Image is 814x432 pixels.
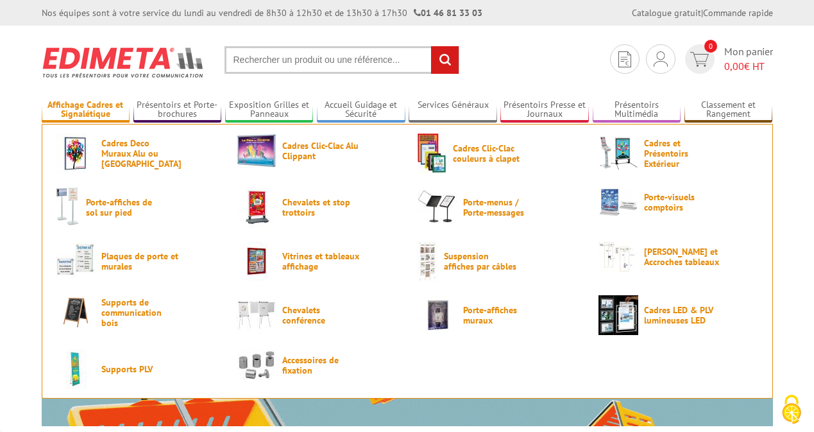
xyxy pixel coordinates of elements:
[598,295,638,335] img: Cadres LED & PLV lumineuses LED
[704,40,717,53] span: 0
[724,60,744,73] span: 0,00
[56,241,96,281] img: Plaques de porte et murales
[598,241,759,272] a: [PERSON_NAME] et Accroches tableaux
[225,99,314,121] a: Exposition Grilles et Panneaux
[56,187,80,227] img: Porte-affiches de sol sur pied
[644,138,721,169] span: Cadres et Présentoirs Extérieur
[237,187,397,227] a: Chevalets et stop trottoirs
[444,251,521,272] span: Suspension affiches par câbles
[282,141,359,161] span: Cadres Clic-Clac Alu Clippant
[101,138,178,169] span: Cadres Deco Muraux Alu ou [GEOGRAPHIC_DATA]
[237,134,397,168] a: Cadres Clic-Clac Alu Clippant
[101,297,178,328] span: Supports de communication bois
[431,46,459,74] input: rechercher
[237,241,397,281] a: Vitrines et tableaux affichage
[56,134,96,173] img: Cadres Deco Muraux Alu ou Bois
[237,187,276,227] img: Chevalets et stop trottoirs
[644,192,721,212] span: Porte-visuels comptoirs
[86,197,163,218] span: Porte-affiches de sol sur pied
[42,6,482,19] div: Nos équipes sont à votre service du lundi au vendredi de 8h30 à 12h30 et de 13h30 à 17h30
[632,7,701,19] a: Catalogue gratuit
[282,305,359,325] span: Chevalets conférence
[282,197,359,218] span: Chevalets et stop trottoirs
[644,305,721,325] span: Cadres LED & PLV lumineuses LED
[237,349,397,381] a: Accessoires de fixation
[237,134,276,168] img: Cadres Clic-Clac Alu Clippant
[418,295,457,335] img: Porte-affiches muraux
[703,7,773,19] a: Commande rapide
[56,241,216,281] a: Plaques de porte et murales
[225,46,459,74] input: Rechercher un produit ou une référence...
[418,295,578,335] a: Porte-affiches muraux
[463,305,540,325] span: Porte-affiches muraux
[598,134,759,173] a: Cadres et Présentoirs Extérieur
[418,134,447,173] img: Cadres Clic-Clac couleurs à clapet
[690,52,709,67] img: devis rapide
[776,393,808,426] img: Cookies (fenêtre modale)
[598,134,638,173] img: Cadres et Présentoirs Extérieur
[593,99,681,121] a: Présentoirs Multimédia
[282,355,359,376] span: Accessoires de fixation
[618,51,631,67] img: devis rapide
[418,241,578,281] a: Suspension affiches par câbles
[56,349,216,389] a: Supports PLV
[684,99,773,121] a: Classement et Rangement
[42,99,130,121] a: Affichage Cadres et Signalétique
[418,187,578,227] a: Porte-menus / Porte-messages
[409,99,497,121] a: Services Généraux
[769,388,814,432] button: Cookies (fenêtre modale)
[632,6,773,19] div: |
[598,241,638,272] img: Cimaises et Accroches tableaux
[237,241,276,281] img: Vitrines et tableaux affichage
[453,143,530,164] span: Cadres Clic-Clac couleurs à clapet
[56,295,96,329] img: Supports de communication bois
[56,134,216,173] a: Cadres Deco Muraux Alu ou [GEOGRAPHIC_DATA]
[598,187,638,217] img: Porte-visuels comptoirs
[418,241,438,281] img: Suspension affiches par câbles
[654,51,668,67] img: devis rapide
[133,99,222,121] a: Présentoirs et Porte-brochures
[101,364,178,374] span: Supports PLV
[500,99,589,121] a: Présentoirs Presse et Journaux
[598,187,759,217] a: Porte-visuels comptoirs
[56,349,96,389] img: Supports PLV
[598,295,759,335] a: Cadres LED & PLV lumineuses LED
[724,44,773,74] span: Mon panier
[414,7,482,19] strong: 01 46 81 33 03
[463,197,540,218] span: Porte-menus / Porte-messages
[237,295,276,335] img: Chevalets conférence
[282,251,359,272] span: Vitrines et tableaux affichage
[56,187,216,227] a: Porte-affiches de sol sur pied
[56,295,216,329] a: Supports de communication bois
[418,187,457,227] img: Porte-menus / Porte-messages
[237,295,397,335] a: Chevalets conférence
[317,99,405,121] a: Accueil Guidage et Sécurité
[418,134,578,173] a: Cadres Clic-Clac couleurs à clapet
[724,59,773,74] span: € HT
[237,349,276,381] img: Accessoires de fixation
[42,39,205,86] img: Présentoir, panneau, stand - Edimeta - PLV, affichage, mobilier bureau, entreprise
[682,44,773,74] a: devis rapide 0 Mon panier 0,00€ HT
[644,246,721,267] span: [PERSON_NAME] et Accroches tableaux
[101,251,178,272] span: Plaques de porte et murales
